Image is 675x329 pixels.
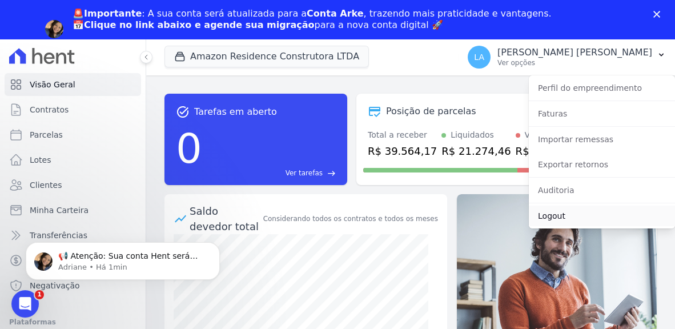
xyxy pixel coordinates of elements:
iframe: Intercom live chat [11,290,39,318]
b: 🚨Importante [73,8,142,19]
b: Clique no link abaixo e agende sua migração [84,19,315,30]
div: Considerando todos os contratos e todos os meses [263,214,438,224]
div: Total a receber [368,129,437,141]
p: Ver opções [497,58,652,67]
div: Fechar [653,10,665,17]
span: Tarefas em aberto [194,105,277,119]
button: LA [PERSON_NAME] [PERSON_NAME] Ver opções [459,41,675,73]
span: 1 [35,290,44,299]
div: Posição de parcelas [386,105,476,118]
a: Clientes [5,174,141,196]
b: Conta Arke [307,8,363,19]
a: Logout [529,206,675,226]
span: Ver tarefas [286,168,323,178]
a: Parcelas [5,123,141,146]
a: Negativação [5,274,141,297]
span: Contratos [30,104,69,115]
div: Plataformas [9,315,136,329]
a: Ver tarefas east [207,168,336,178]
a: Visão Geral [5,73,141,96]
a: Agendar migração [73,38,167,50]
div: 0 [176,119,202,178]
span: Parcelas [30,129,63,141]
div: Saldo devedor total [190,203,261,234]
img: Profile image for Adriane [45,20,63,38]
a: Lotes [5,149,141,171]
a: Transferências [5,224,141,247]
iframe: Intercom notifications mensagem [9,218,237,298]
div: Vencidos [525,129,560,141]
a: Faturas [529,103,675,124]
a: Perfil do empreendimento [529,78,675,98]
a: Crédito [5,249,141,272]
span: east [327,169,336,178]
span: LA [474,53,484,61]
div: : A sua conta será atualizada para a , trazendo mais praticidade e vantagens. 📅 para a nova conta... [73,8,552,31]
div: R$ 39.564,17 [368,143,437,159]
a: Contratos [5,98,141,121]
a: Exportar retornos [529,154,675,175]
p: [PERSON_NAME] [PERSON_NAME] [497,47,652,58]
div: Liquidados [451,129,494,141]
div: R$ 21.274,46 [441,143,511,159]
div: R$ 2.166,66 [516,143,578,159]
a: Importar remessas [529,129,675,150]
span: Lotes [30,154,51,166]
span: Visão Geral [30,79,75,90]
span: Minha Carteira [30,204,89,216]
a: Minha Carteira [5,199,141,222]
a: Auditoria [529,180,675,200]
span: task_alt [176,105,190,119]
span: Clientes [30,179,62,191]
button: Amazon Residence Construtora LTDA [164,46,369,67]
